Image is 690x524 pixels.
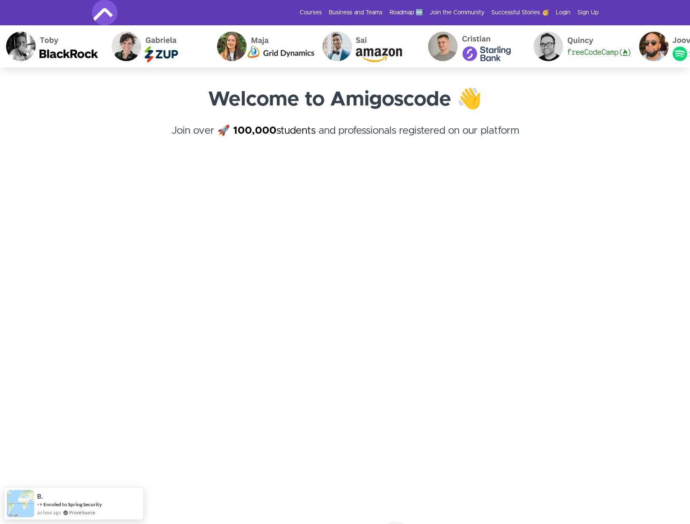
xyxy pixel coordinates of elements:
[37,501,43,508] span: ->
[37,493,43,500] span: B.
[520,25,625,68] img: Quincy
[233,126,276,136] strong: 100,000
[390,8,423,17] a: Roadmap 🆕
[414,25,520,68] img: Cristian
[300,8,322,17] a: Courses
[556,8,571,17] a: Login
[577,8,598,17] a: Sign Up
[69,510,95,515] a: ProveSource
[43,501,102,508] a: Enroled to Spring Security
[208,89,482,110] strong: Welcome to Amigoscode 👋
[7,490,34,517] img: provesource social proof notification image
[430,8,484,17] a: Join the Community
[233,126,316,136] a: 100,000students
[92,182,598,467] iframe: Video Player
[98,25,203,68] img: Gabriela
[329,8,383,17] a: Business and Teams
[309,25,414,68] img: Sai
[92,123,598,154] h4: Join over 🚀 and professionals registered on our platform
[37,509,61,516] span: an hour ago
[491,8,549,17] a: Successful Stories 🥳
[203,25,309,68] img: Maja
